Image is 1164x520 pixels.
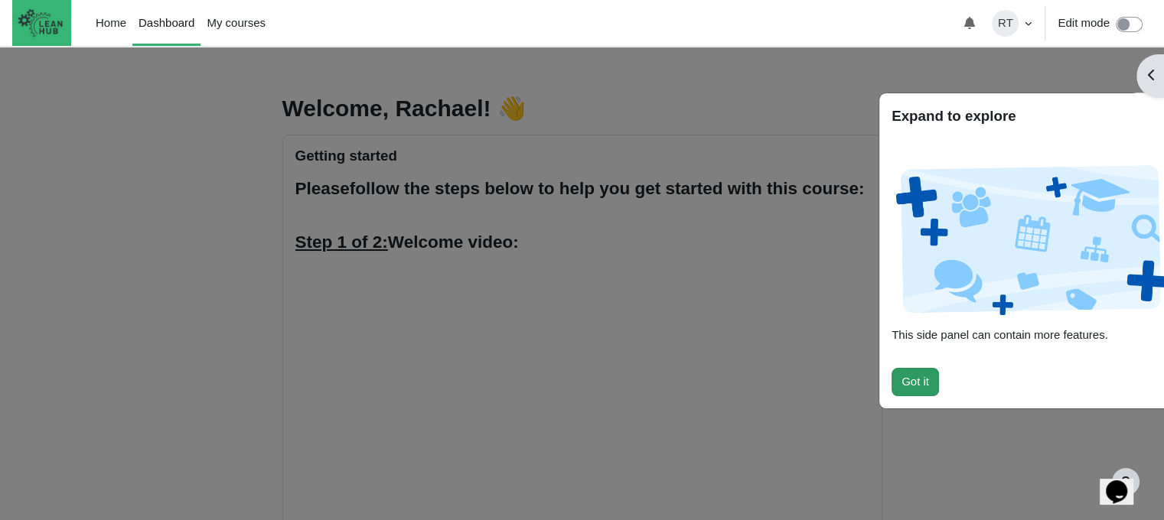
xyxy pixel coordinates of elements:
i: Toggle notifications menu [963,17,976,29]
button: Got it [892,368,939,396]
span: RT [992,10,1019,37]
img: The Lean Hub [12,3,68,43]
iframe: chat widget [1100,459,1149,505]
label: Edit mode [1058,15,1110,32]
h5: Expand to explore [892,106,1016,127]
